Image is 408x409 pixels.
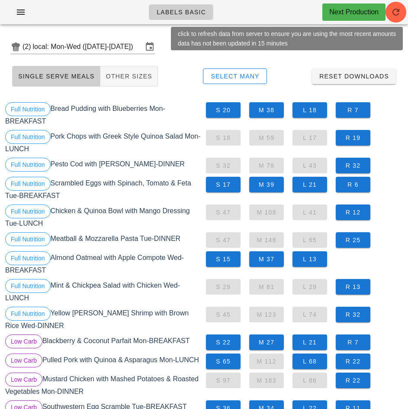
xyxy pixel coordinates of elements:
div: Chicken & Quinoa Bowl with Mango Dressing Tue-LUNCH [3,203,204,230]
span: R 25 [343,237,363,243]
span: Labels Basic [156,9,206,16]
span: S 15 [213,256,234,263]
button: R 25 [336,232,370,248]
button: R 6 [336,177,370,192]
span: Full Nutrition [11,103,45,116]
div: Pork Chops with Greek Style Quinoa Salad Mon-LUNCH [3,128,204,156]
button: Reset Downloads [312,68,396,84]
button: S 17 [206,177,241,192]
span: L 18 [299,107,320,114]
button: R 13 [336,279,370,295]
div: Blackberry & Coconut Parfait Mon-BREAKFAST [3,333,204,352]
button: L 21 [292,177,327,192]
div: Pesto Cod with [PERSON_NAME]-DINNER [3,156,204,175]
span: Full Nutrition [11,177,45,190]
div: Pulled Pork with Quinoa & Asparagus Mon-LUNCH [3,352,204,371]
button: R 19 [336,130,370,146]
div: Mustard Chicken with Mashed Potatoes & Roasted Vegetables Mon-DINNER [3,371,204,399]
div: Meatball & Mozzarella Pasta Tue-DINNER [3,230,204,250]
span: R 22 [343,358,363,365]
button: S 20 [206,102,241,118]
span: L 13 [299,256,320,263]
div: Almond Oatmeal with Apple Compote Wed-BREAKFAST [3,250,204,277]
button: M 38 [249,102,284,118]
span: Full Nutrition [11,158,45,171]
span: R 6 [343,181,363,188]
span: Full Nutrition [11,307,45,320]
div: (2) [22,42,33,51]
span: Reset Downloads [319,73,389,80]
button: S 65 [206,354,241,369]
span: R 32 [343,311,363,318]
span: Low Carb [11,373,37,386]
div: Next Production [329,7,379,17]
span: L 21 [299,181,320,188]
span: Low Carb [11,335,37,348]
span: Full Nutrition [11,252,45,265]
span: M 39 [256,181,277,188]
div: Scrambled Eggs with Spinach, Tomato & Feta Tue-BREAKFAST [3,175,204,203]
span: Low Carb [11,354,37,367]
span: S 17 [213,181,234,188]
button: Select Many [203,68,267,84]
span: M 37 [256,256,277,263]
button: L 13 [292,251,327,267]
button: M 39 [249,177,284,192]
button: Single Serve Meals [12,66,100,87]
button: R 32 [336,158,370,173]
button: R 22 [336,373,370,388]
span: Full Nutrition [11,233,45,246]
span: Full Nutrition [11,130,45,143]
button: R 12 [336,204,370,220]
button: M 37 [249,251,284,267]
button: R 7 [336,102,370,118]
span: Select Many [210,73,260,80]
span: L 21 [299,339,320,346]
span: Full Nutrition [11,205,45,218]
span: R 22 [343,377,363,384]
span: R 13 [343,283,363,290]
span: S 22 [213,339,234,346]
button: S 22 [206,334,241,350]
button: L 21 [292,334,327,350]
span: Full Nutrition [11,279,45,292]
span: R 7 [343,107,363,114]
span: R 32 [343,162,363,169]
span: S 20 [213,107,234,114]
a: Labels Basic [149,4,213,20]
div: Mint & Chickpea Salad with Chicken Wed-LUNCH [3,277,204,305]
div: Bread Pudding with Blueberries Mon-BREAKFAST [3,101,204,128]
span: Other Sizes [106,73,152,80]
span: L 68 [299,358,320,365]
span: R 7 [343,339,363,346]
span: S 65 [213,358,234,365]
span: M 27 [256,339,277,346]
div: Yellow [PERSON_NAME] Shrimp with Brown Rice Wed-DINNER [3,305,204,333]
button: R 7 [336,334,370,350]
button: Other Sizes [100,66,158,87]
button: L 68 [292,354,327,369]
button: L 18 [292,102,327,118]
button: R 22 [336,354,370,369]
span: M 38 [256,107,277,114]
span: R 19 [343,134,363,141]
span: Single Serve Meals [18,73,95,80]
button: R 32 [336,307,370,322]
span: R 12 [343,209,363,216]
button: M 27 [249,334,284,350]
button: S 15 [206,251,241,267]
